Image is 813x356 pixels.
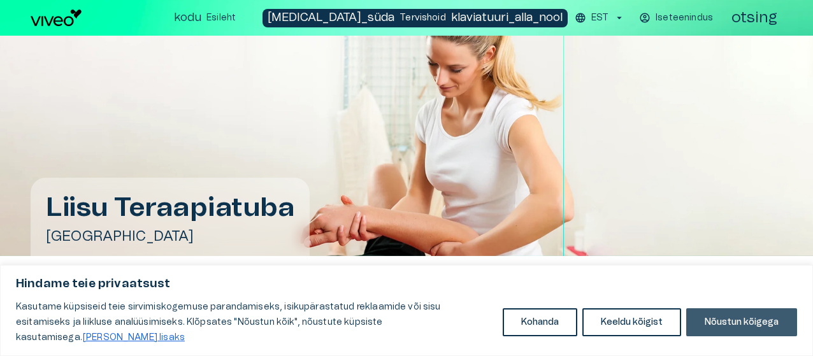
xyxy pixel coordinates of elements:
[582,308,681,336] button: Keeldu kõigist
[731,10,777,25] font: otsing
[726,5,782,31] button: ava otsingu modaalaken
[705,318,779,327] font: Nõustun kõigega
[169,9,242,27] button: koduEsileht
[591,13,608,22] font: EST
[656,13,713,22] font: Iseteenindus
[16,303,441,342] font: Kasutame küpsiseid teie sirvimiskogemuse parandamiseks, isikupärastatud reklaamide või sisu esita...
[521,318,559,327] font: Kohanda
[46,229,194,243] font: [GEOGRAPHIC_DATA]
[187,332,189,343] a: Loe lisaks
[503,308,577,336] button: Kohanda
[174,12,201,24] font: kodu
[46,194,294,221] font: Liisu Teraapiatuba
[206,13,236,22] font: Esileht
[573,9,627,27] button: EST
[601,318,663,327] font: Keeldu kõigist
[16,278,171,290] font: Hindame teie privaatsust
[268,12,394,24] font: [MEDICAL_DATA]_süda
[31,10,164,26] a: Navigeeri avalehele
[83,333,185,342] font: [PERSON_NAME] lisaks
[82,332,185,343] a: Loe lisaks
[69,10,84,20] font: Abi
[31,10,82,26] img: Viveo logo
[263,9,568,27] button: [MEDICAL_DATA]_südaTervishoidklaviatuuri_alla_nool
[637,9,716,27] button: Iseteenindus
[686,308,797,336] button: Nõustun kõigega
[451,12,563,24] font: klaviatuuri_alla_nool
[399,13,446,22] font: Tervishoid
